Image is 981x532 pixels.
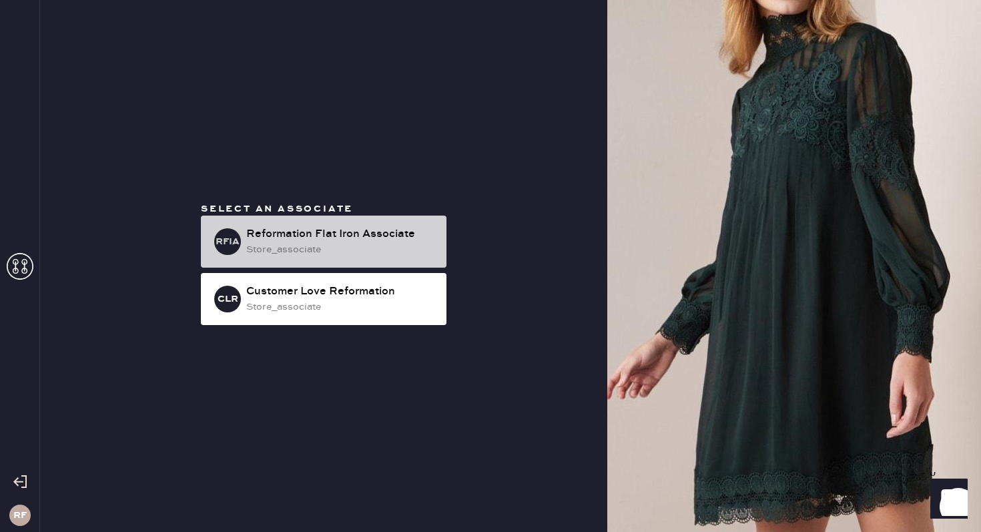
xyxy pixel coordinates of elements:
[216,237,240,246] h3: RFIA
[246,300,436,314] div: store_associate
[246,226,436,242] div: Reformation Flat Iron Associate
[201,203,353,215] span: Select an associate
[246,284,436,300] div: Customer Love Reformation
[13,511,27,520] h3: RF
[918,472,975,529] iframe: Front Chat
[246,242,436,257] div: store_associate
[218,294,238,304] h3: CLR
